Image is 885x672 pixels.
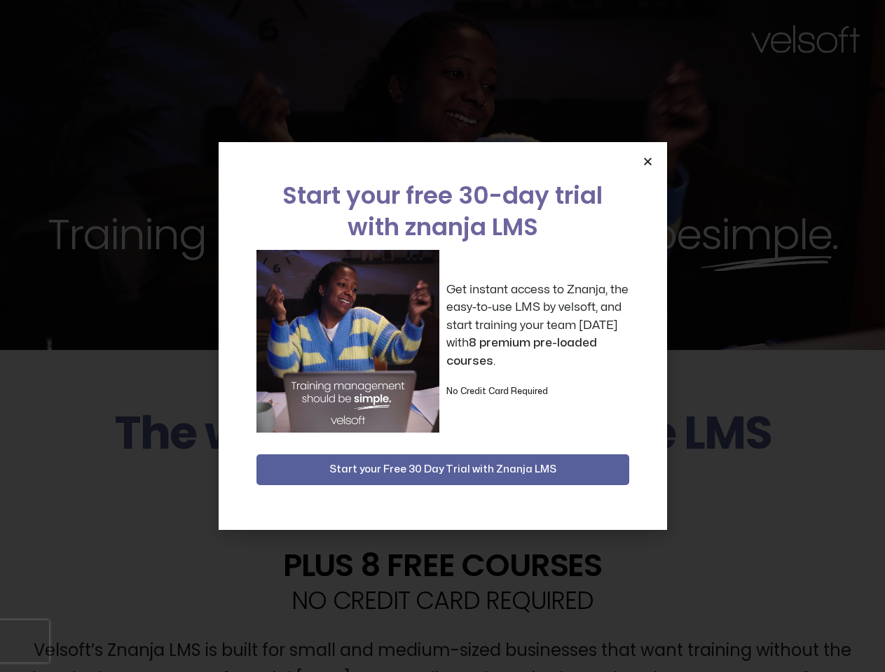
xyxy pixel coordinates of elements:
[446,337,597,367] strong: 8 premium pre-loaded courses
[446,281,629,370] p: Get instant access to Znanja, the easy-to-use LMS by velsoft, and start training your team [DATE]...
[446,387,548,395] strong: No Credit Card Required
[329,461,556,478] span: Start your Free 30 Day Trial with Znanja LMS
[256,180,629,243] h2: Start your free 30-day trial with znanja LMS
[256,250,439,433] img: a woman sitting at her laptop dancing
[643,156,653,167] a: Close
[256,454,629,485] button: Start your Free 30 Day Trial with Znanja LMS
